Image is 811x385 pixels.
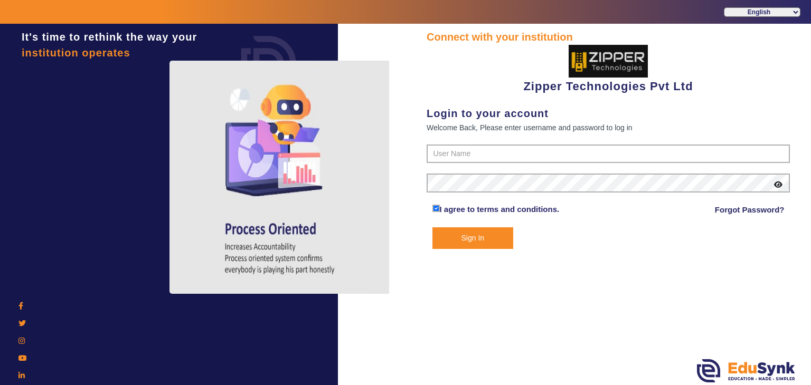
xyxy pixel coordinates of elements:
[427,105,790,121] div: Login to your account
[432,227,514,249] button: Sign In
[427,45,790,95] div: Zipper Technologies Pvt Ltd
[22,47,130,59] span: institution operates
[427,121,790,134] div: Welcome Back, Please enter username and password to log in
[715,204,785,216] a: Forgot Password?
[427,29,790,45] div: Connect with your institution
[440,205,560,214] a: I agree to terms and conditions.
[569,45,648,78] img: 36227e3f-cbf6-4043-b8fc-b5c5f2957d0a
[169,61,391,294] img: login4.png
[22,31,197,43] span: It's time to rethink the way your
[229,24,308,103] img: login.png
[427,145,790,163] input: User Name
[697,359,795,382] img: edusynk.png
